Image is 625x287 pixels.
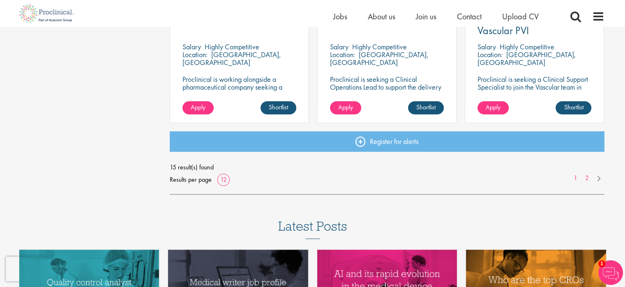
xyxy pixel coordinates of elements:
[486,103,500,111] span: Apply
[333,11,347,22] a: Jobs
[598,260,605,267] span: 1
[598,260,623,285] img: Chatbot
[170,174,212,186] span: Results per page
[477,50,503,59] span: Location:
[278,219,347,239] h3: Latest Posts
[330,75,444,99] p: Proclinical is seeking a Clinical Operations Lead to support the delivery of clinical trials in o...
[556,101,591,114] a: Shortlist
[581,174,593,183] a: 2
[457,11,482,22] a: Contact
[368,11,395,22] a: About us
[182,75,296,114] p: Proclinical is working alongside a pharmaceutical company seeking a Digital Biomarker Scientist t...
[416,11,436,22] a: Join us
[477,75,591,114] p: Proclinical is seeking a Clinical Support Specialist to join the Vascular team in [GEOGRAPHIC_DAT...
[6,257,111,281] iframe: reCAPTCHA
[477,101,509,114] a: Apply
[477,42,496,51] span: Salary
[170,161,604,174] span: 15 result(s) found
[182,50,281,67] p: [GEOGRAPHIC_DATA], [GEOGRAPHIC_DATA]
[502,11,539,22] a: Upload CV
[477,15,591,36] a: Clinical Support Specialist, Vascular PVI
[330,50,355,59] span: Location:
[191,103,205,111] span: Apply
[408,101,444,114] a: Shortlist
[352,42,407,51] p: Highly Competitive
[330,50,429,67] p: [GEOGRAPHIC_DATA], [GEOGRAPHIC_DATA]
[330,42,348,51] span: Salary
[182,50,208,59] span: Location:
[217,175,230,184] a: 12
[261,101,296,114] a: Shortlist
[170,131,604,152] a: Register for alerts
[205,42,259,51] p: Highly Competitive
[570,174,581,183] a: 1
[500,42,554,51] p: Highly Competitive
[182,101,214,114] a: Apply
[330,101,361,114] a: Apply
[338,103,353,111] span: Apply
[182,42,201,51] span: Salary
[477,50,576,67] p: [GEOGRAPHIC_DATA], [GEOGRAPHIC_DATA]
